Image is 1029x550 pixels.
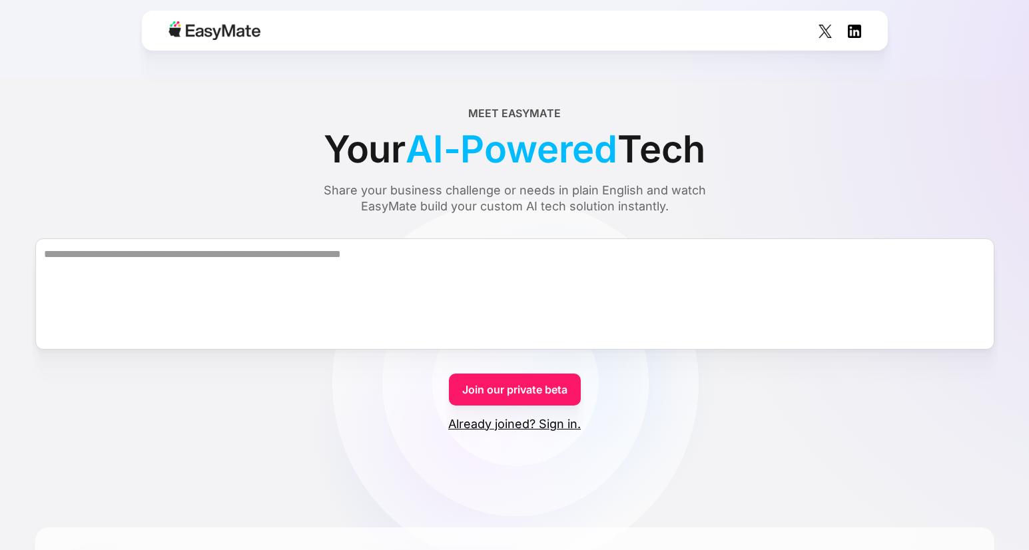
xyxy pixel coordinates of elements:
[848,25,861,38] img: Social Icon
[448,416,581,432] a: Already joined? Sign in.
[324,121,705,177] div: Your
[449,374,581,406] a: Join our private beta
[35,214,994,432] form: Form
[406,121,617,177] span: AI-Powered
[617,121,705,177] span: Tech
[169,21,260,40] img: Easymate logo
[819,25,832,38] img: Social Icon
[468,105,561,121] div: Meet EasyMate
[298,182,731,214] div: Share your business challenge or needs in plain English and watch EasyMate build your custom AI t...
